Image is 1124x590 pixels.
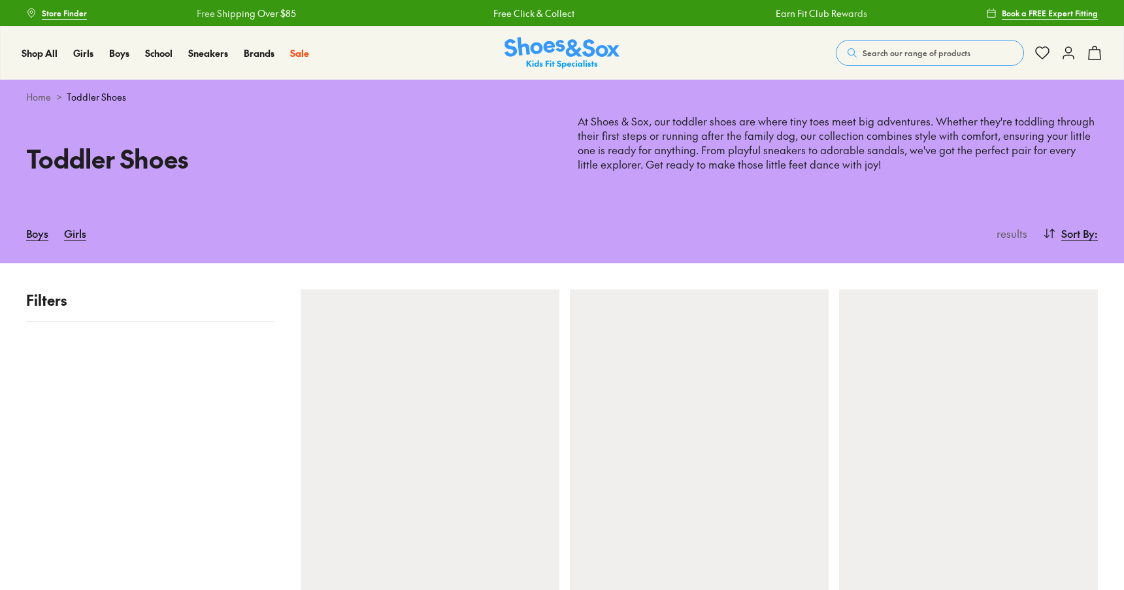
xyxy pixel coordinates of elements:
a: Book a FREE Expert Fitting [986,1,1098,25]
a: Boys [26,219,48,248]
a: Sale [290,46,309,60]
span: : [1095,225,1098,241]
p: At Shoes & Sox, our toddler shoes are where tiny toes meet big adventures. Whether they're toddli... [578,114,1098,172]
span: Sale [290,46,309,59]
span: Boys [109,46,129,59]
span: School [145,46,173,59]
span: Book a FREE Expert Fitting [1002,7,1098,19]
div: > [26,90,1098,104]
span: Search our range of products [863,47,970,59]
a: Free Click & Collect [315,7,396,20]
span: Toddler Shoes [67,90,126,104]
img: SNS_Logo_Responsive.svg [504,37,620,69]
p: results [991,225,1027,241]
a: Girls [73,46,93,60]
a: Boys [109,46,129,60]
a: Home [26,90,51,104]
button: Search our range of products [836,40,1024,66]
a: Brands [244,46,274,60]
a: Free Shipping Over $85 [881,7,980,20]
a: Free Shipping Over $85 [18,7,118,20]
span: Store Finder [42,7,87,19]
h1: Toddler Shoes [26,140,546,177]
span: Sort By [1061,225,1095,241]
p: Filters [26,289,274,311]
button: Sort By: [1043,219,1098,248]
a: Sneakers [188,46,228,60]
span: Sneakers [188,46,228,59]
span: Girls [73,46,93,59]
a: Shop All [22,46,58,60]
a: Girls [64,219,86,248]
span: Shop All [22,46,58,59]
a: Earn Fit Club Rewards [597,7,689,20]
span: Brands [244,46,274,59]
a: Shoes & Sox [504,37,620,69]
a: School [145,46,173,60]
a: Store Finder [26,1,87,25]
